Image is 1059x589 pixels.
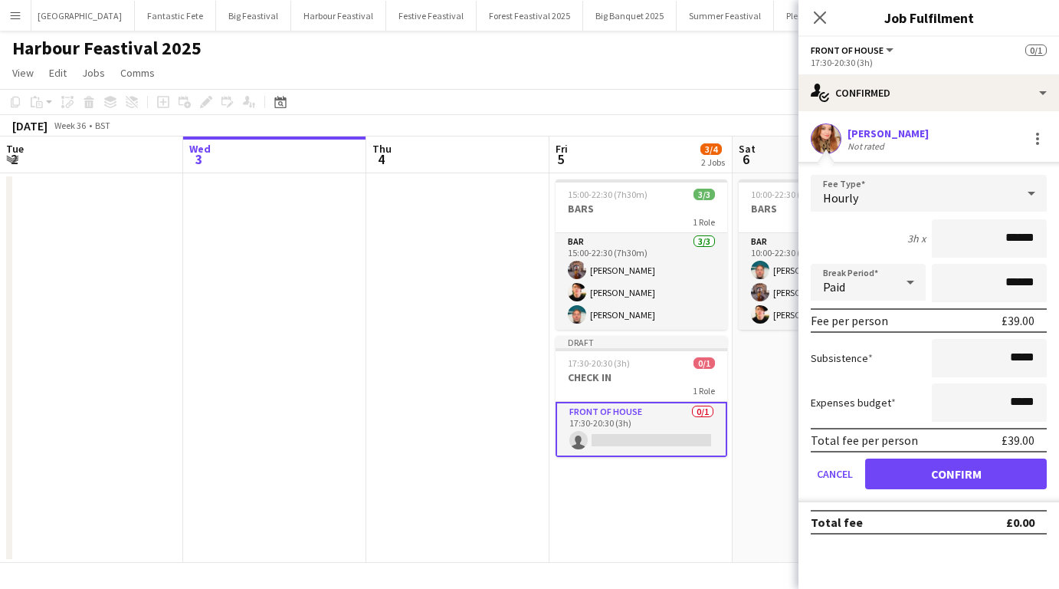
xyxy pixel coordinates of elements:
[291,1,386,31] button: Harbour Feastival
[811,313,888,328] div: Fee per person
[43,63,73,83] a: Edit
[583,1,677,31] button: Big Banquet 2025
[6,142,24,156] span: Tue
[120,66,155,80] span: Comms
[6,63,40,83] a: View
[739,142,756,156] span: Sat
[372,142,392,156] span: Thu
[189,142,211,156] span: Wed
[556,179,727,330] app-job-card: 15:00-22:30 (7h30m)3/3BARS1 RoleBar3/315:00-22:30 (7h30m)[PERSON_NAME][PERSON_NAME][PERSON_NAME]
[556,336,727,457] app-job-card: Draft17:30-20:30 (3h)0/1CHECK IN1 RoleFront of House0/117:30-20:30 (3h)
[811,459,859,489] button: Cancel
[907,232,926,245] div: 3h x
[823,279,845,294] span: Paid
[386,1,477,31] button: Festive Feastival
[556,336,727,348] div: Draft
[556,370,727,384] h3: CHECK IN
[12,66,34,80] span: View
[811,515,863,530] div: Total fee
[216,1,291,31] button: Big Feastival
[95,120,110,131] div: BST
[739,202,910,216] h3: BARS
[693,357,715,369] span: 0/1
[701,156,725,168] div: 2 Jobs
[739,233,910,330] app-card-role: Bar3/310:00-22:30 (12h30m)[PERSON_NAME][PERSON_NAME][PERSON_NAME]
[811,44,884,56] span: Front of House
[693,216,715,228] span: 1 Role
[811,57,1047,68] div: 17:30-20:30 (3h)
[700,143,722,155] span: 3/4
[12,37,202,60] h1: Harbour Feastival 2025
[82,66,105,80] span: Jobs
[76,63,111,83] a: Jobs
[556,402,727,457] app-card-role: Front of House0/117:30-20:30 (3h)
[823,190,858,206] span: Hourly
[798,8,1059,28] h3: Job Fulfilment
[865,459,1047,489] button: Confirm
[568,357,630,369] span: 17:30-20:30 (3h)
[553,150,568,168] span: 5
[736,150,756,168] span: 6
[187,150,211,168] span: 3
[1002,433,1034,448] div: £39.00
[848,127,929,140] div: [PERSON_NAME]
[12,118,48,133] div: [DATE]
[568,189,648,200] span: 15:00-22:30 (7h30m)
[556,202,727,216] h3: BARS
[811,433,918,448] div: Total fee per person
[1006,515,1034,530] div: £0.00
[556,233,727,330] app-card-role: Bar3/315:00-22:30 (7h30m)[PERSON_NAME][PERSON_NAME][PERSON_NAME]
[556,142,568,156] span: Fri
[739,179,910,330] app-job-card: 10:00-22:30 (12h30m)3/3BARS1 RoleBar3/310:00-22:30 (12h30m)[PERSON_NAME][PERSON_NAME][PERSON_NAME]
[477,1,583,31] button: Forest Feastival 2025
[677,1,774,31] button: Summer Feastival
[135,1,216,31] button: Fantastic Fete
[51,120,89,131] span: Week 36
[1002,313,1034,328] div: £39.00
[774,1,864,31] button: Pleasure Garden
[49,66,67,80] span: Edit
[1025,44,1047,56] span: 0/1
[751,189,835,200] span: 10:00-22:30 (12h30m)
[798,74,1059,111] div: Confirmed
[25,1,135,31] button: [GEOGRAPHIC_DATA]
[370,150,392,168] span: 4
[848,140,887,152] div: Not rated
[4,150,24,168] span: 2
[811,351,873,365] label: Subsistence
[811,44,896,56] button: Front of House
[114,63,161,83] a: Comms
[693,385,715,397] span: 1 Role
[811,396,896,410] label: Expenses budget
[693,189,715,200] span: 3/3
